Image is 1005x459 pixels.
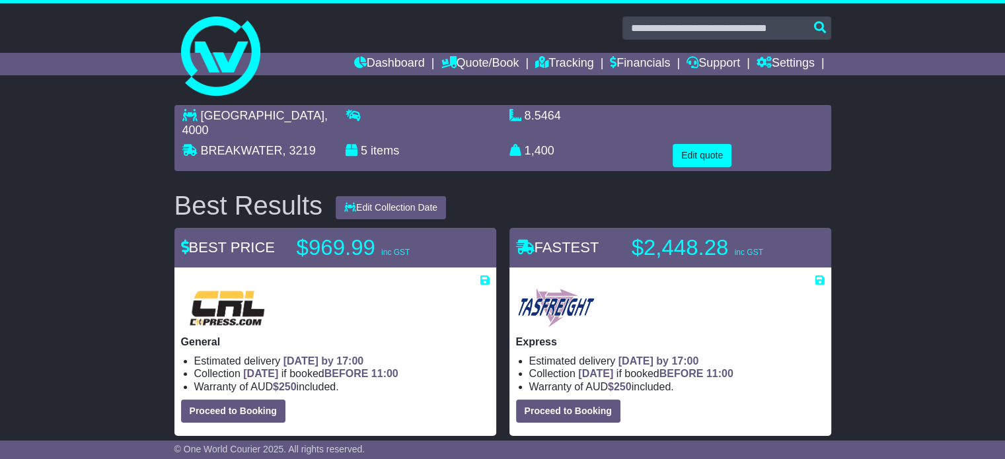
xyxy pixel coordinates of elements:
[371,368,398,379] span: 11:00
[297,234,462,261] p: $969.99
[529,367,825,380] li: Collection
[578,368,613,379] span: [DATE]
[336,196,446,219] button: Edit Collection Date
[194,367,490,380] li: Collection
[525,109,561,122] span: 8.5464
[194,380,490,393] li: Warranty of AUD included.
[525,144,554,157] span: 1,400
[283,144,316,157] span: , 3219
[516,239,599,256] span: FASTEST
[371,144,399,157] span: items
[243,368,278,379] span: [DATE]
[632,234,797,261] p: $2,448.28
[174,444,365,454] span: © One World Courier 2025. All rights reserved.
[182,109,328,137] span: , 4000
[734,248,763,257] span: inc GST
[618,355,699,367] span: [DATE] by 17:00
[181,287,274,329] img: CRL: General
[324,368,369,379] span: BEFORE
[381,248,410,257] span: inc GST
[516,287,596,329] img: Tasfreight: Express
[441,53,519,75] a: Quote/Book
[181,335,490,348] p: General
[181,400,285,423] button: Proceed to Booking
[659,368,704,379] span: BEFORE
[201,109,324,122] span: [GEOGRAPHIC_DATA]
[516,400,620,423] button: Proceed to Booking
[706,368,733,379] span: 11:00
[535,53,593,75] a: Tracking
[610,53,670,75] a: Financials
[673,144,731,167] button: Edit quote
[181,239,275,256] span: BEST PRICE
[354,53,425,75] a: Dashboard
[361,144,367,157] span: 5
[273,381,297,392] span: $
[757,53,815,75] a: Settings
[279,381,297,392] span: 250
[516,335,825,348] p: Express
[283,355,364,367] span: [DATE] by 17:00
[578,368,733,379] span: if booked
[168,191,330,220] div: Best Results
[614,381,632,392] span: 250
[243,368,398,379] span: if booked
[529,355,825,367] li: Estimated delivery
[201,144,283,157] span: BREAKWATER
[194,355,490,367] li: Estimated delivery
[608,381,632,392] span: $
[687,53,740,75] a: Support
[529,380,825,393] li: Warranty of AUD included.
